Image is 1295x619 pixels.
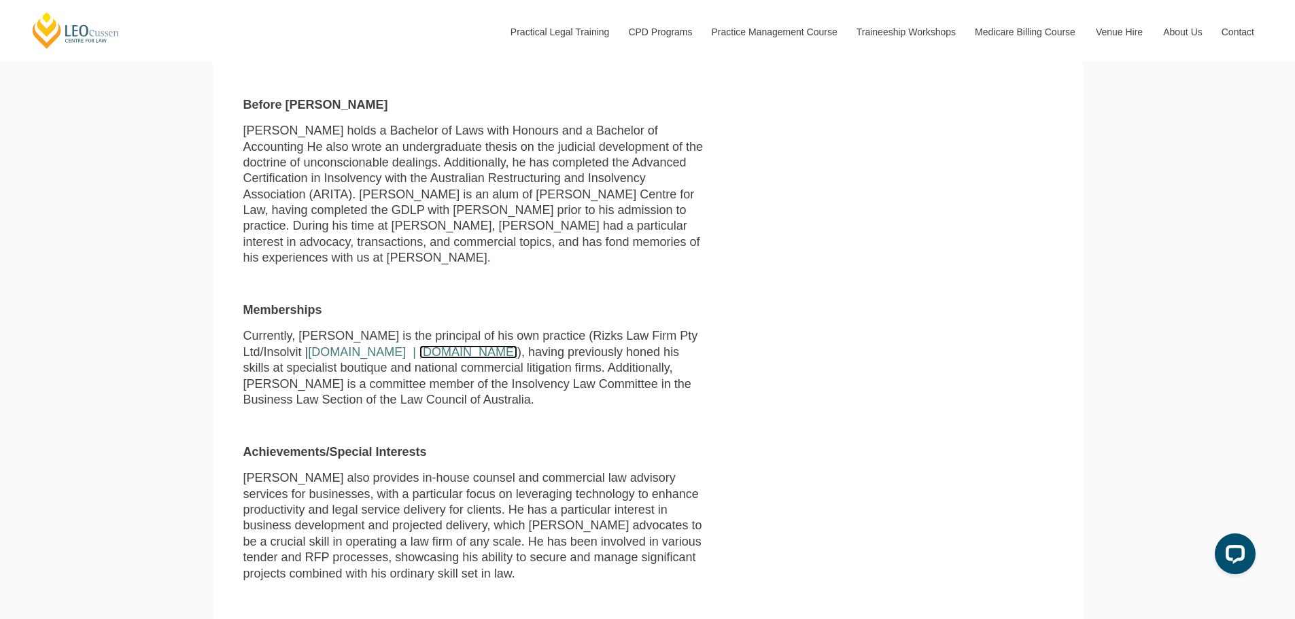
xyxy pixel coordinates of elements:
strong: Before [PERSON_NAME] [243,98,388,111]
span: [PERSON_NAME] also provides in-house counsel and commercial law advisory services for businesses,... [243,471,702,580]
a: About Us [1153,3,1211,61]
a: Practical Legal Training [500,3,619,61]
a: Practice Management Course [702,3,846,61]
a: Traineeship Workshops [846,3,965,61]
iframe: LiveChat chat widget [1204,528,1261,585]
a: Contact [1211,3,1264,61]
a: Venue Hire [1086,3,1153,61]
span: Currently, [PERSON_NAME] is the principal of his own practice (Rizks Law Firm Pty Ltd/Insolvit | ... [243,329,698,406]
a: CPD Programs [618,3,701,61]
a: [PERSON_NAME] Centre for Law [31,11,121,50]
a: [DOMAIN_NAME] [419,345,517,359]
span: [PERSON_NAME] holds a Bachelor of Laws with Honours and a Bachelor of Accounting He also wrote an... [243,124,703,264]
strong: Memberships [243,303,322,317]
a: Medicare Billing Course [965,3,1086,61]
strong: Achievements/Special Interests [243,445,427,459]
a: [DOMAIN_NAME] | [308,345,416,359]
